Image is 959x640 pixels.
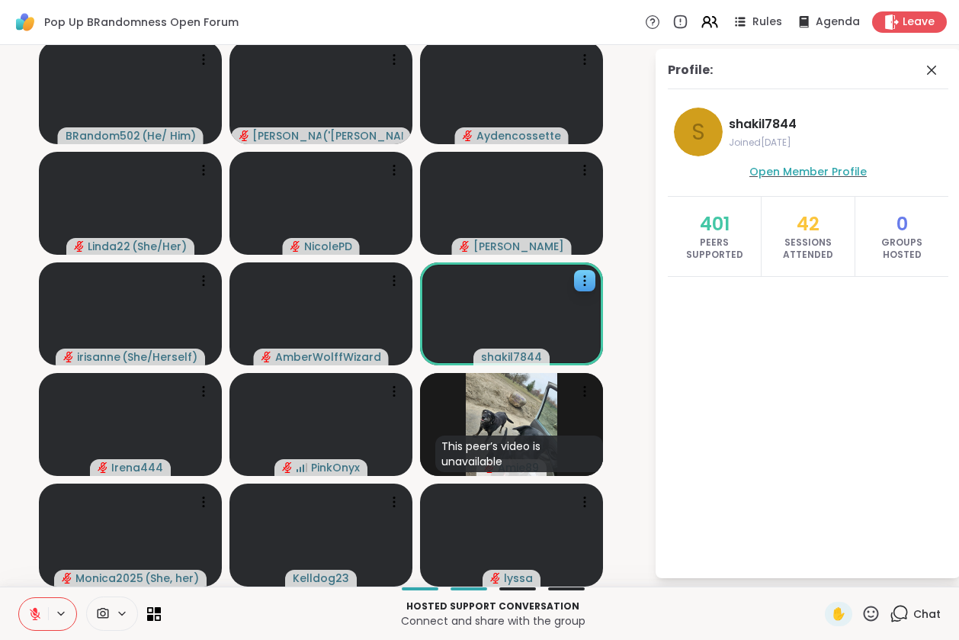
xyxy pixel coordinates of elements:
[831,605,846,623] span: ✋
[132,239,187,254] span: ( She/Her )
[691,114,705,149] span: s
[75,571,143,586] span: Monica2025
[293,571,349,586] span: Kelldog23
[476,128,561,143] span: Aydencossette
[282,462,293,473] span: audio-muted
[777,236,839,261] span: Sessions Attended
[170,613,816,629] p: Connect and share with the group
[12,9,38,35] img: ShareWell Logomark
[871,236,933,261] span: Groups Hosted
[88,239,130,254] span: Linda22
[668,61,713,79] div: Profile:
[239,130,249,141] span: audio-muted
[122,349,197,365] span: ( She/Herself )
[797,212,819,236] span: 42
[290,241,301,252] span: audio-muted
[63,352,74,362] span: audio-muted
[111,460,163,475] span: Irena444
[311,460,360,475] span: PinkOnyx
[145,571,199,586] span: ( She, her )
[913,606,941,622] span: Chat
[749,164,867,179] span: Open Member Profile
[66,128,140,143] span: BRandom502
[304,239,352,254] span: NicolePD
[816,14,860,30] span: Agenda
[322,128,403,143] span: ( '[PERSON_NAME]' )
[44,14,239,30] span: Pop Up BRandomness Open Forum
[142,128,196,143] span: ( He/ Him )
[490,573,501,584] span: audio-muted
[683,236,746,261] span: Peers Supported
[252,128,321,143] span: [PERSON_NAME]
[700,212,730,236] span: 401
[896,212,908,236] span: 0
[74,241,85,252] span: audio-muted
[481,349,542,365] span: shakil7844
[752,14,782,30] span: Rules
[98,462,108,473] span: audio-muted
[473,239,564,254] span: [PERSON_NAME]
[170,600,816,613] p: Hosted support conversation
[729,137,942,149] span: Joined [DATE]
[903,14,935,30] span: Leave
[460,241,470,252] span: audio-muted
[749,162,867,181] a: Open Member Profile
[729,115,942,133] span: shakil7844
[435,436,603,472] div: This peer’s video is unavailable
[261,352,272,362] span: audio-muted
[466,373,557,476] img: Amie89
[62,573,72,584] span: audio-muted
[463,130,473,141] span: audio-muted
[275,349,381,365] span: AmberWolffWizard
[504,571,533,586] span: lyssa
[77,349,120,365] span: irisanne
